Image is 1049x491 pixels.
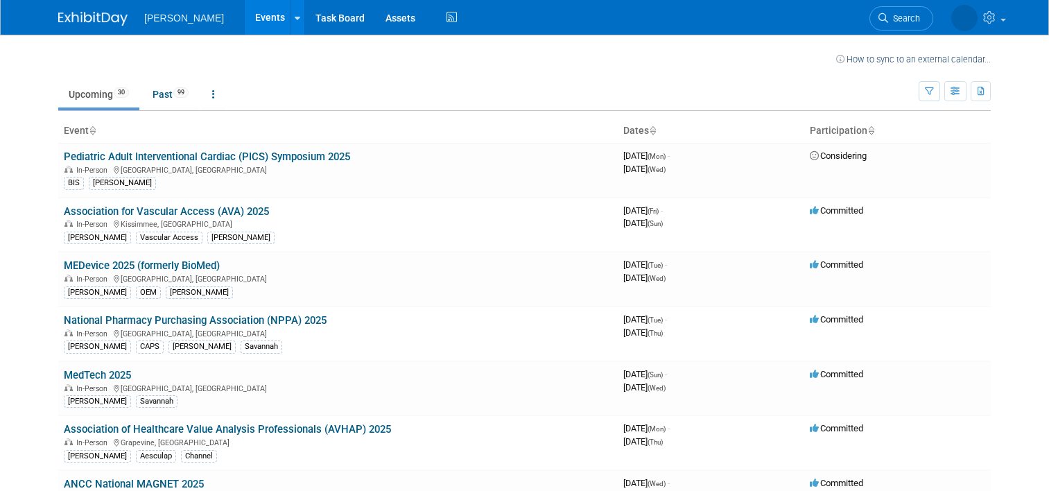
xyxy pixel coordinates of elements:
[114,87,129,98] span: 30
[867,125,874,136] a: Sort by Participation Type
[207,232,275,244] div: [PERSON_NAME]
[623,478,670,488] span: [DATE]
[76,384,112,393] span: In-Person
[64,177,84,189] div: BIS
[64,369,131,381] a: MedTech 2025
[623,164,666,174] span: [DATE]
[64,436,612,447] div: Grapevine, [GEOGRAPHIC_DATA]
[810,423,863,433] span: Committed
[951,5,978,31] img: Maris Stern
[64,382,612,393] div: [GEOGRAPHIC_DATA], [GEOGRAPHIC_DATA]
[623,436,663,447] span: [DATE]
[623,369,667,379] span: [DATE]
[64,478,204,490] a: ANCC National MAGNET 2025
[166,286,233,299] div: [PERSON_NAME]
[810,205,863,216] span: Committed
[648,425,666,433] span: (Mon)
[173,87,189,98] span: 99
[136,232,202,244] div: Vascular Access
[136,286,161,299] div: OEM
[64,327,612,338] div: [GEOGRAPHIC_DATA], [GEOGRAPHIC_DATA]
[136,450,176,463] div: Aesculap
[648,220,663,227] span: (Sun)
[668,150,670,161] span: -
[810,369,863,379] span: Committed
[64,273,612,284] div: [GEOGRAPHIC_DATA], [GEOGRAPHIC_DATA]
[89,125,96,136] a: Sort by Event Name
[810,150,867,161] span: Considering
[181,450,217,463] div: Channel
[648,438,663,446] span: (Thu)
[76,166,112,175] span: In-Person
[76,220,112,229] span: In-Person
[623,218,663,228] span: [DATE]
[665,369,667,379] span: -
[76,275,112,284] span: In-Person
[804,119,991,143] th: Participation
[64,205,269,218] a: Association for Vascular Access (AVA) 2025
[648,166,666,173] span: (Wed)
[142,81,199,107] a: Past99
[836,54,991,64] a: How to sync to an external calendar...
[888,13,920,24] span: Search
[649,125,656,136] a: Sort by Start Date
[618,119,804,143] th: Dates
[665,314,667,325] span: -
[623,327,663,338] span: [DATE]
[648,371,663,379] span: (Sun)
[64,438,73,445] img: In-Person Event
[64,166,73,173] img: In-Person Event
[665,259,667,270] span: -
[58,81,139,107] a: Upcoming30
[64,164,612,175] div: [GEOGRAPHIC_DATA], [GEOGRAPHIC_DATA]
[648,207,659,215] span: (Fri)
[64,275,73,282] img: In-Person Event
[623,259,667,270] span: [DATE]
[623,382,666,393] span: [DATE]
[648,480,666,488] span: (Wed)
[623,150,670,161] span: [DATE]
[648,153,666,160] span: (Mon)
[810,314,863,325] span: Committed
[648,275,666,282] span: (Wed)
[168,341,236,353] div: [PERSON_NAME]
[64,259,220,272] a: MEDevice 2025 (formerly BioMed)
[64,423,391,436] a: Association of Healthcare Value Analysis Professionals (AVHAP) 2025
[64,450,131,463] div: [PERSON_NAME]
[64,314,327,327] a: National Pharmacy Purchasing Association (NPPA) 2025
[58,12,128,26] img: ExhibitDay
[64,220,73,227] img: In-Person Event
[64,150,350,163] a: Pediatric Adult Interventional Cardiac (PICS) Symposium 2025
[136,395,177,408] div: Savannah
[64,286,131,299] div: [PERSON_NAME]
[661,205,663,216] span: -
[623,205,663,216] span: [DATE]
[648,316,663,324] span: (Tue)
[144,12,224,24] span: [PERSON_NAME]
[668,423,670,433] span: -
[668,478,670,488] span: -
[64,395,131,408] div: [PERSON_NAME]
[648,261,663,269] span: (Tue)
[136,341,164,353] div: CAPS
[623,314,667,325] span: [DATE]
[76,329,112,338] span: In-Person
[810,478,863,488] span: Committed
[89,177,156,189] div: [PERSON_NAME]
[648,329,663,337] span: (Thu)
[64,218,612,229] div: Kissimmee, [GEOGRAPHIC_DATA]
[869,6,933,31] a: Search
[58,119,618,143] th: Event
[64,329,73,336] img: In-Person Event
[623,423,670,433] span: [DATE]
[810,259,863,270] span: Committed
[64,384,73,391] img: In-Person Event
[241,341,282,353] div: Savannah
[648,384,666,392] span: (Wed)
[64,341,131,353] div: [PERSON_NAME]
[64,232,131,244] div: [PERSON_NAME]
[76,438,112,447] span: In-Person
[623,273,666,283] span: [DATE]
